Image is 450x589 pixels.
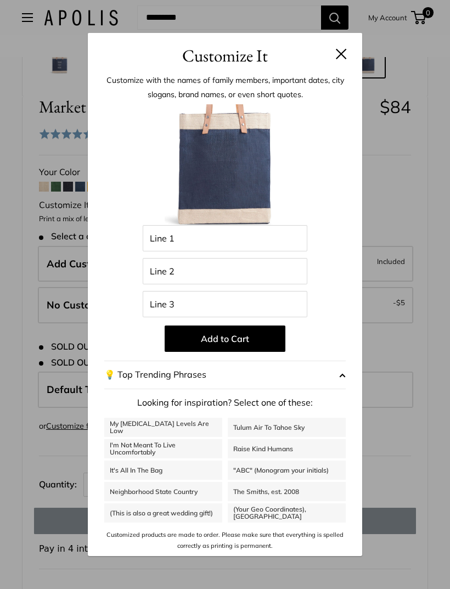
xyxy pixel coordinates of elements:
a: I'm Not Meant To Live Uncomfortably [104,439,222,458]
a: (This is also a great wedding gift!) [104,503,222,523]
p: Customized products are made to order. Please make sure that everything is spelled correctly as p... [104,529,346,552]
iframe: Sign Up via Text for Offers [9,547,117,580]
a: My [MEDICAL_DATA] Levels Are Low [104,418,222,437]
img: 1_navy_tote_customizer.jpg [165,104,285,225]
p: Looking for inspiration? Select one of these: [104,395,346,411]
h3: Customize It [104,43,346,69]
a: (Your Geo Coordinates), [GEOGRAPHIC_DATA] [228,503,346,523]
a: Raise Kind Humans [228,439,346,458]
a: The Smiths, est. 2008 [228,482,346,501]
p: Customize with the names of family members, important dates, city slogans, brand names, or even s... [104,73,346,102]
a: "ABC" (Monogram your initials) [228,461,346,480]
button: Add to Cart [165,326,285,352]
a: Neighborhood State Country [104,482,222,501]
button: 💡 Top Trending Phrases [104,361,346,389]
a: It's All In The Bag [104,461,222,480]
a: Tulum Air To Tahoe Sky [228,418,346,437]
